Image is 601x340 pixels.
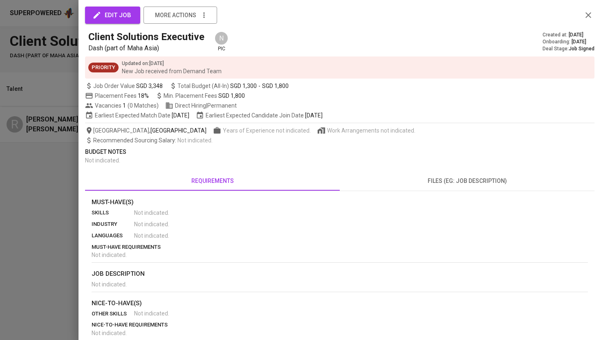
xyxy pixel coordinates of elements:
span: more actions [155,10,196,20]
span: [GEOGRAPHIC_DATA] , [85,126,206,135]
span: Earliest Expected Candidate Join Date [196,111,323,119]
span: SGD 3,348 [136,82,163,90]
button: edit job [85,7,140,24]
span: SGD 1,300 [230,82,257,90]
span: Not indicated . [134,232,169,240]
span: requirements [90,176,335,186]
span: Not indicated . [134,309,169,317]
span: 1 [121,101,126,110]
p: job description [92,269,588,279]
span: Not indicated . [134,220,169,228]
button: more actions [144,7,217,24]
p: industry [92,220,134,228]
div: Deal Stage : [543,45,594,52]
span: Not indicated . [177,137,213,144]
span: Not indicated . [92,281,127,288]
span: Job Order Value [85,82,163,90]
span: Dash (part of Maha Asia) [88,44,159,52]
p: skills [92,209,134,217]
span: Vacancies ( 0 Matches ) [85,101,159,110]
span: [GEOGRAPHIC_DATA] [150,126,206,135]
p: nice-to-have(s) [92,299,588,308]
p: must-have requirements [92,243,588,251]
p: languages [92,232,134,240]
span: Not indicated . [92,252,127,258]
p: other skills [92,310,134,318]
p: Updated on : [DATE] [122,60,222,67]
span: Job Signed [569,46,594,52]
p: New Job received from Demand Team [122,67,222,75]
span: [DATE] [172,111,189,119]
span: Placement Fees [95,92,149,99]
div: Onboarding : [543,38,594,45]
div: pic [214,31,229,52]
span: Not indicated . [92,330,127,336]
p: Must-Have(s) [92,198,588,207]
div: N [214,31,229,45]
h5: Client Solutions Executive [88,30,204,43]
span: files (eg: job description) [345,176,590,186]
span: [DATE] [569,32,583,38]
span: edit job [94,10,131,20]
span: Work Arrangements not indicated. [327,126,415,135]
span: SGD 1,800 [218,92,245,99]
span: Direct Hiring | Permanent [165,101,237,110]
span: Not indicated . [134,209,169,217]
span: 18% [138,92,149,99]
span: [DATE] [572,38,586,45]
span: Total Budget (All-In) [169,82,289,90]
div: Created at : [543,32,594,38]
span: SGD 1,800 [262,82,289,90]
span: - [258,82,260,90]
span: [DATE] [305,111,323,119]
span: Recommended Sourcing Salary : [93,137,177,144]
span: Years of Experience not indicated. [223,126,311,135]
p: Budget Notes [85,148,594,156]
span: Priority [88,64,119,72]
p: nice-to-have requirements [92,321,588,329]
span: Not indicated . [85,157,120,164]
span: Min. Placement Fees [164,92,245,99]
span: Earliest Expected Match Date [85,111,189,119]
